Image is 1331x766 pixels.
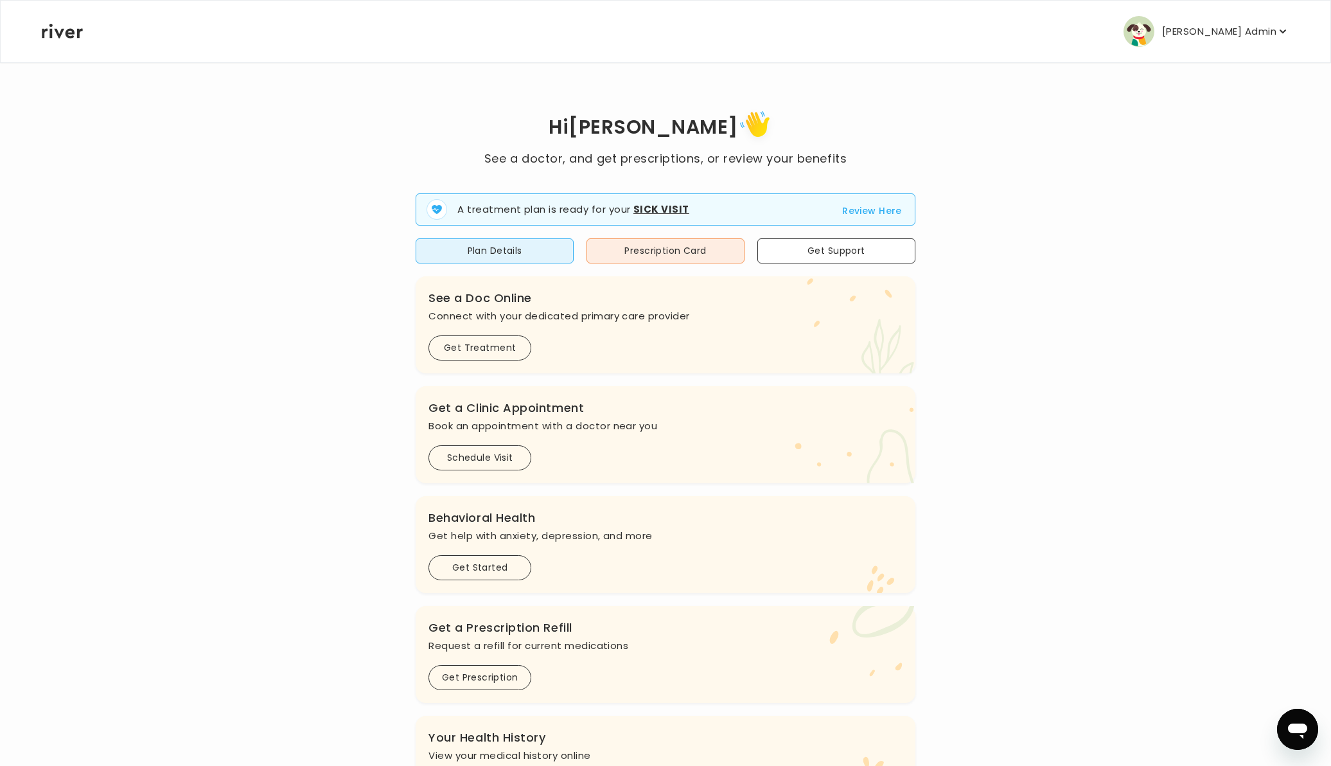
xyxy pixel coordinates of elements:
p: [PERSON_NAME] Admin [1162,22,1276,40]
img: user avatar [1124,16,1154,47]
p: Book an appointment with a doctor near you [428,417,903,435]
h3: Get a Clinic Appointment [428,399,903,417]
h3: See a Doc Online [428,289,903,307]
h1: Hi [PERSON_NAME] [484,107,847,150]
h3: Get a Prescription Refill [428,619,903,637]
p: Connect with your dedicated primary care provider [428,307,903,325]
h3: Behavioral Health [428,509,903,527]
strong: Sick Visit [633,202,689,216]
button: Schedule Visit [428,445,531,470]
button: Get Support [757,238,915,263]
button: Get Started [428,555,531,580]
button: Review Here [842,203,902,218]
button: Plan Details [416,238,574,263]
button: Get Prescription [428,665,531,690]
button: Prescription Card [586,238,745,263]
p: Request a refill for current medications [428,637,903,655]
p: See a doctor, and get prescriptions, or review your benefits [484,150,847,168]
button: Get Treatment [428,335,531,361]
p: View your medical history online [428,747,903,765]
p: Get help with anxiety, depression, and more [428,527,903,545]
h3: Your Health History [428,729,903,747]
button: user avatar[PERSON_NAME] Admin [1124,16,1289,47]
iframe: Button to launch messaging window [1277,709,1318,750]
p: A treatment plan is ready for your [457,202,689,217]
